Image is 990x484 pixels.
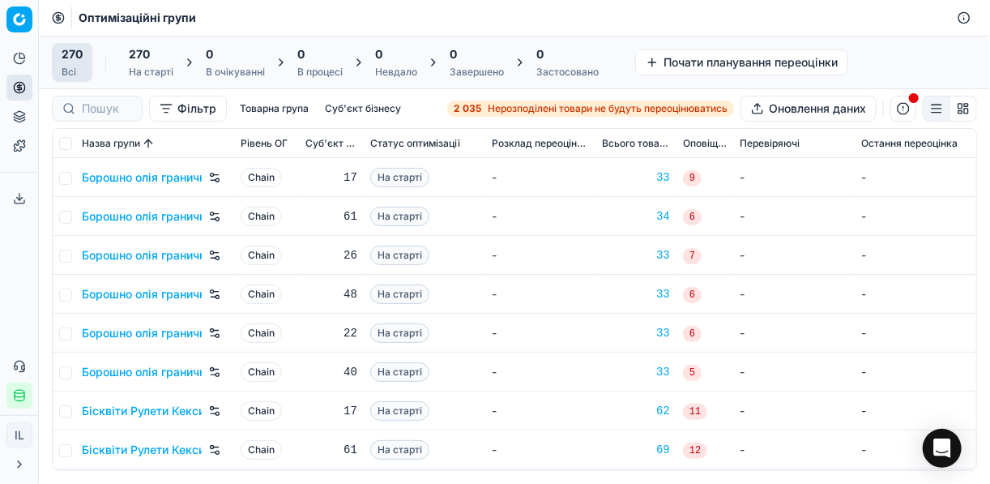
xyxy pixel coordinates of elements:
td: - [485,430,595,469]
td: - [733,197,855,236]
td: - [485,158,595,197]
td: - [485,236,595,275]
td: - [855,197,976,236]
a: 34 [602,208,670,225]
td: - [485,197,595,236]
span: 270 [129,46,150,62]
span: Рівень OГ [241,137,288,150]
span: Статус оптимізації [370,137,460,150]
div: 40 [305,364,357,380]
div: Невдало [375,66,417,79]
td: - [855,275,976,314]
span: Всього товарів [602,137,670,150]
button: Фільтр [149,96,227,122]
td: - [733,392,855,430]
span: На старті [370,440,429,460]
span: 7 [683,248,702,264]
span: На старті [370,362,429,382]
td: - [733,158,855,197]
div: Open Intercom Messenger [923,429,962,468]
div: 48 [305,286,357,302]
a: Борошно олія гранична націнка, Кластер 5 [82,325,202,341]
button: Оновлення даних [740,96,877,122]
div: На старті [129,66,173,79]
span: Chain [241,207,282,226]
span: Остання переоцінка [861,137,958,150]
a: 2 035Нерозподілені товари не будуть переоцінюватись [447,101,734,117]
a: 69 [602,442,670,458]
div: Застосовано [536,66,599,79]
span: 6 [683,209,702,225]
div: Завершено [450,66,504,79]
a: Бісквіти Рулети Кекси, Кластер 2 [82,442,202,458]
button: Товарна група [233,99,315,118]
span: Chain [241,323,282,343]
button: IL [6,422,32,448]
span: Chain [241,401,282,421]
td: - [855,353,976,392]
td: - [855,314,976,353]
td: - [855,236,976,275]
span: На старті [370,401,429,421]
span: 0 [206,46,213,62]
td: - [733,314,855,353]
td: - [485,275,595,314]
div: Всі [62,66,83,79]
td: - [855,158,976,197]
td: - [733,430,855,469]
span: Перевіряючі [740,137,800,150]
span: Назва групи [82,137,140,150]
span: 5 [683,365,702,381]
span: Chain [241,285,282,304]
span: 0 [375,46,382,62]
td: - [855,430,976,469]
span: 6 [683,287,702,303]
a: 62 [602,403,670,419]
div: 26 [305,247,357,263]
div: 61 [305,442,357,458]
span: 0 [297,46,305,62]
span: IL [7,423,32,448]
span: 12 [683,443,707,459]
div: 61 [305,208,357,225]
a: 33 [602,286,670,302]
span: 0 [450,46,457,62]
td: - [733,353,855,392]
span: На старті [370,168,429,187]
a: 33 [602,325,670,341]
nav: breadcrumb [79,10,196,26]
span: Chain [241,246,282,265]
td: - [855,392,976,430]
a: Бісквіти Рулети Кекси, Кластер 1 [82,403,202,419]
span: Оптимізаційні групи [79,10,196,26]
a: 33 [602,364,670,380]
div: 17 [305,403,357,419]
span: Chain [241,168,282,187]
span: 11 [683,404,707,420]
span: На старті [370,246,429,265]
input: Пошук [82,101,132,117]
td: - [485,353,595,392]
a: Борошно олія гранична націнка, Кластер 4 [82,286,202,302]
div: 17 [305,169,357,186]
span: На старті [370,285,429,304]
td: - [733,236,855,275]
div: 33 [602,169,670,186]
div: В очікуванні [206,66,265,79]
span: Chain [241,440,282,460]
div: 22 [305,325,357,341]
span: Chain [241,362,282,382]
td: - [485,392,595,430]
a: 33 [602,247,670,263]
a: Борошно олія гранична націнка, Кластер 1 [82,169,202,186]
td: - [485,314,595,353]
td: - [733,275,855,314]
span: На старті [370,207,429,226]
button: Sorted by Назва групи ascending [140,135,156,152]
